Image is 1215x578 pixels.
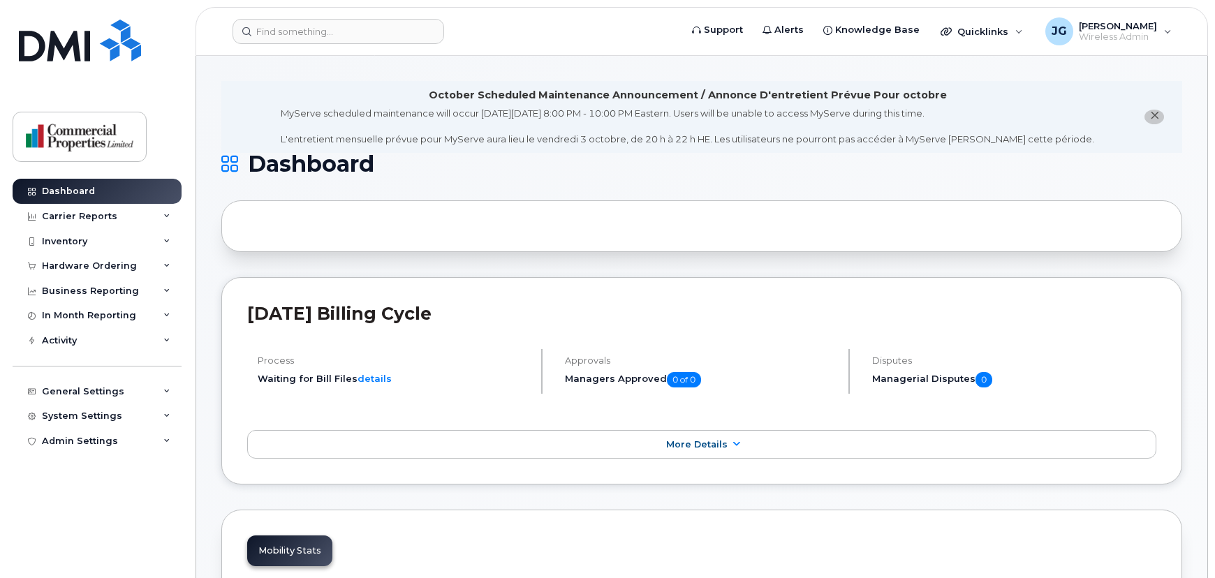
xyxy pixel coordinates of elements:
h4: Approvals [565,355,837,366]
h4: Process [258,355,529,366]
div: MyServe scheduled maintenance will occur [DATE][DATE] 8:00 PM - 10:00 PM Eastern. Users will be u... [281,107,1094,146]
h2: [DATE] Billing Cycle [247,303,1156,324]
span: Dashboard [248,154,374,175]
span: 0 [975,372,992,387]
a: details [358,373,392,384]
span: More Details [666,439,728,450]
h5: Managers Approved [565,372,837,387]
div: October Scheduled Maintenance Announcement / Annonce D'entretient Prévue Pour octobre [429,88,947,103]
span: 0 of 0 [667,372,701,387]
h4: Disputes [872,355,1156,366]
li: Waiting for Bill Files [258,372,529,385]
button: close notification [1144,110,1164,124]
h5: Managerial Disputes [872,372,1156,387]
